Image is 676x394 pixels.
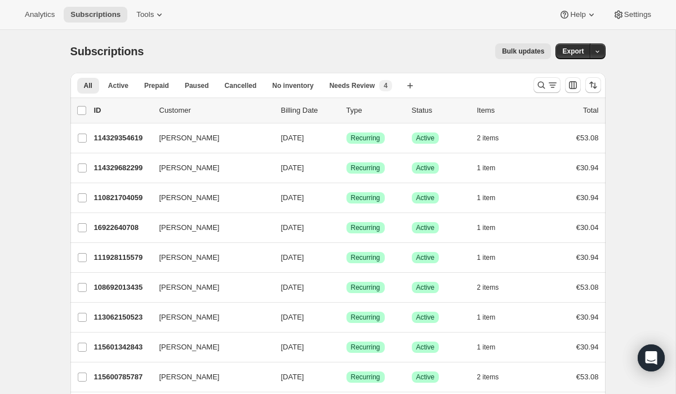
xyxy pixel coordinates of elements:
span: Recurring [351,283,380,292]
div: 111928115579[PERSON_NAME][DATE]SuccessRecurringSuccessActive1 item€30.94 [94,250,599,265]
span: [PERSON_NAME] [159,132,220,144]
button: 2 items [477,280,512,295]
span: Export [562,47,584,56]
span: No inventory [272,81,313,90]
span: 1 item [477,223,496,232]
button: Analytics [18,7,61,23]
span: Active [416,223,435,232]
button: [PERSON_NAME] [153,249,265,267]
div: 16922640708[PERSON_NAME][DATE]SuccessRecurringSuccessActive1 item€30.04 [94,220,599,236]
span: Analytics [25,10,55,19]
p: Billing Date [281,105,337,116]
span: 2 items [477,134,499,143]
span: 1 item [477,253,496,262]
span: Active [416,373,435,382]
div: Type [346,105,403,116]
span: €30.94 [576,163,599,172]
button: 1 item [477,220,508,236]
span: Recurring [351,223,380,232]
p: Status [412,105,468,116]
button: 1 item [477,250,508,265]
span: Subscriptions [70,45,144,57]
span: Recurring [351,193,380,202]
span: Subscriptions [70,10,121,19]
p: 114329682299 [94,162,150,174]
span: €30.94 [576,343,599,351]
button: Create new view [401,78,419,94]
div: IDCustomerBilling DateTypeStatusItemsTotal [94,105,599,116]
button: [PERSON_NAME] [153,308,265,326]
button: 1 item [477,160,508,176]
span: Active [416,313,435,322]
p: 16922640708 [94,222,150,233]
span: All [84,81,92,90]
button: Help [552,7,603,23]
div: Items [477,105,533,116]
span: [DATE] [281,134,304,142]
span: [PERSON_NAME] [159,162,220,174]
span: Needs Review [330,81,375,90]
p: ID [94,105,150,116]
span: 2 items [477,373,499,382]
span: [DATE] [281,163,304,172]
button: Customize table column order and visibility [565,77,581,93]
button: [PERSON_NAME] [153,278,265,296]
button: Settings [606,7,658,23]
span: [PERSON_NAME] [159,222,220,233]
p: 108692013435 [94,282,150,293]
button: 2 items [477,130,512,146]
span: [PERSON_NAME] [159,342,220,353]
span: 1 item [477,193,496,202]
span: €53.08 [576,283,599,291]
div: 108692013435[PERSON_NAME][DATE]SuccessRecurringSuccessActive2 items€53.08 [94,280,599,295]
div: 110821704059[PERSON_NAME][DATE]SuccessRecurringSuccessActive1 item€30.94 [94,190,599,206]
span: [DATE] [281,193,304,202]
p: 114329354619 [94,132,150,144]
span: 4 [384,81,388,90]
span: Recurring [351,313,380,322]
span: Paused [185,81,209,90]
span: Active [416,193,435,202]
button: Export [555,43,590,59]
button: Subscriptions [64,7,127,23]
div: 113062150523[PERSON_NAME][DATE]SuccessRecurringSuccessActive1 item€30.94 [94,309,599,325]
div: 114329354619[PERSON_NAME][DATE]SuccessRecurringSuccessActive2 items€53.08 [94,130,599,146]
span: Active [416,134,435,143]
button: Bulk updates [495,43,551,59]
div: Open Intercom Messenger [638,344,665,371]
span: [DATE] [281,283,304,291]
span: Recurring [351,134,380,143]
span: Recurring [351,373,380,382]
button: Search and filter results [533,77,561,93]
span: Help [570,10,585,19]
span: €30.94 [576,193,599,202]
span: [PERSON_NAME] [159,312,220,323]
p: 110821704059 [94,192,150,203]
span: 1 item [477,313,496,322]
button: 2 items [477,369,512,385]
span: Active [108,81,128,90]
button: 1 item [477,190,508,206]
p: 115600785787 [94,371,150,383]
span: Recurring [351,343,380,352]
div: 114329682299[PERSON_NAME][DATE]SuccessRecurringSuccessActive1 item€30.94 [94,160,599,176]
span: Active [416,253,435,262]
span: [DATE] [281,343,304,351]
p: Total [583,105,598,116]
span: 1 item [477,343,496,352]
span: Recurring [351,163,380,172]
span: Cancelled [225,81,257,90]
span: Active [416,163,435,172]
button: [PERSON_NAME] [153,338,265,356]
span: €30.04 [576,223,599,232]
span: €30.94 [576,253,599,262]
span: Recurring [351,253,380,262]
span: 2 items [477,283,499,292]
button: [PERSON_NAME] [153,219,265,237]
span: [PERSON_NAME] [159,252,220,263]
button: 1 item [477,309,508,325]
span: [PERSON_NAME] [159,371,220,383]
span: Settings [624,10,651,19]
span: [DATE] [281,223,304,232]
button: [PERSON_NAME] [153,368,265,386]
